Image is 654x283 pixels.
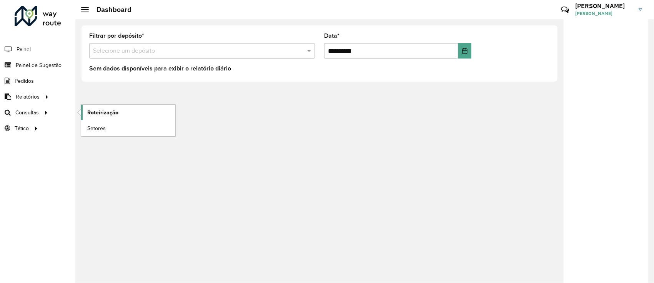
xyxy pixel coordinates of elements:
[87,124,106,132] span: Setores
[557,2,573,18] a: Contato Rápido
[15,77,34,85] span: Pedidos
[15,124,29,132] span: Tático
[16,61,62,69] span: Painel de Sugestão
[87,109,118,117] span: Roteirização
[324,31,339,40] label: Data
[81,121,175,136] a: Setores
[16,93,40,101] span: Relatórios
[458,43,471,59] button: Choose Date
[15,109,39,117] span: Consultas
[89,64,231,73] label: Sem dados disponíveis para exibir o relatório diário
[89,5,131,14] h2: Dashboard
[81,105,175,120] a: Roteirização
[17,45,31,54] span: Painel
[89,31,144,40] label: Filtrar por depósito
[575,10,633,17] span: [PERSON_NAME]
[575,2,633,10] h3: [PERSON_NAME]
